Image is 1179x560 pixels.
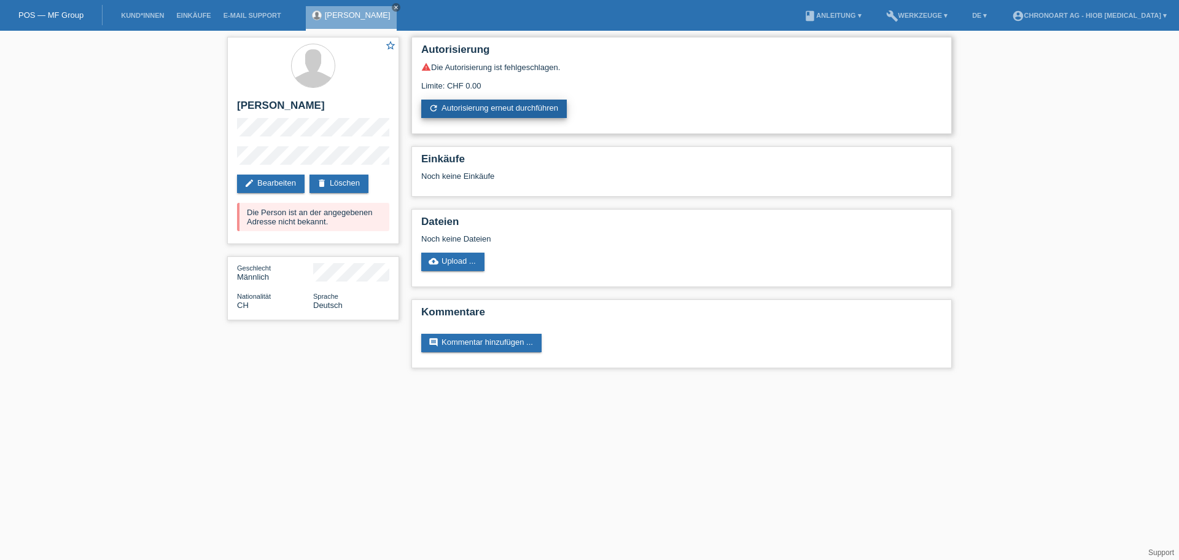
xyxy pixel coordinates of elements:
[18,10,84,20] a: POS — MF Group
[421,62,942,72] div: Die Autorisierung ist fehlgeschlagen.
[237,263,313,282] div: Männlich
[421,334,542,352] a: commentKommentar hinzufügen ...
[421,253,484,271] a: cloud_uploadUpload ...
[1006,12,1173,19] a: account_circleChronoart AG - Hiob [MEDICAL_DATA] ▾
[421,100,567,118] a: refreshAutorisierung erneut durchführen
[429,337,438,347] i: comment
[421,44,942,62] h2: Autorisierung
[385,40,396,53] a: star_border
[966,12,993,19] a: DE ▾
[237,264,271,272] span: Geschlecht
[313,293,338,300] span: Sprache
[237,301,249,310] span: Schweiz
[217,12,287,19] a: E-Mail Support
[804,10,816,22] i: book
[237,100,389,118] h2: [PERSON_NAME]
[1148,548,1174,557] a: Support
[385,40,396,51] i: star_border
[313,301,343,310] span: Deutsch
[429,103,438,113] i: refresh
[429,256,438,266] i: cloud_upload
[421,72,942,90] div: Limite: CHF 0.00
[1012,10,1024,22] i: account_circle
[237,293,271,300] span: Nationalität
[880,12,954,19] a: buildWerkzeuge ▾
[798,12,867,19] a: bookAnleitung ▾
[393,4,399,10] i: close
[244,178,254,188] i: edit
[237,203,389,231] div: Die Person ist an der angegebenen Adresse nicht bekannt.
[421,172,942,190] div: Noch keine Einkäufe
[325,10,391,20] a: [PERSON_NAME]
[317,178,327,188] i: delete
[421,216,942,234] h2: Dateien
[421,306,942,325] h2: Kommentare
[392,3,400,12] a: close
[170,12,217,19] a: Einkäufe
[237,175,305,193] a: editBearbeiten
[421,234,796,243] div: Noch keine Dateien
[115,12,170,19] a: Kund*innen
[886,10,898,22] i: build
[309,175,368,193] a: deleteLöschen
[421,62,431,72] i: warning
[421,153,942,172] h2: Einkäufe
